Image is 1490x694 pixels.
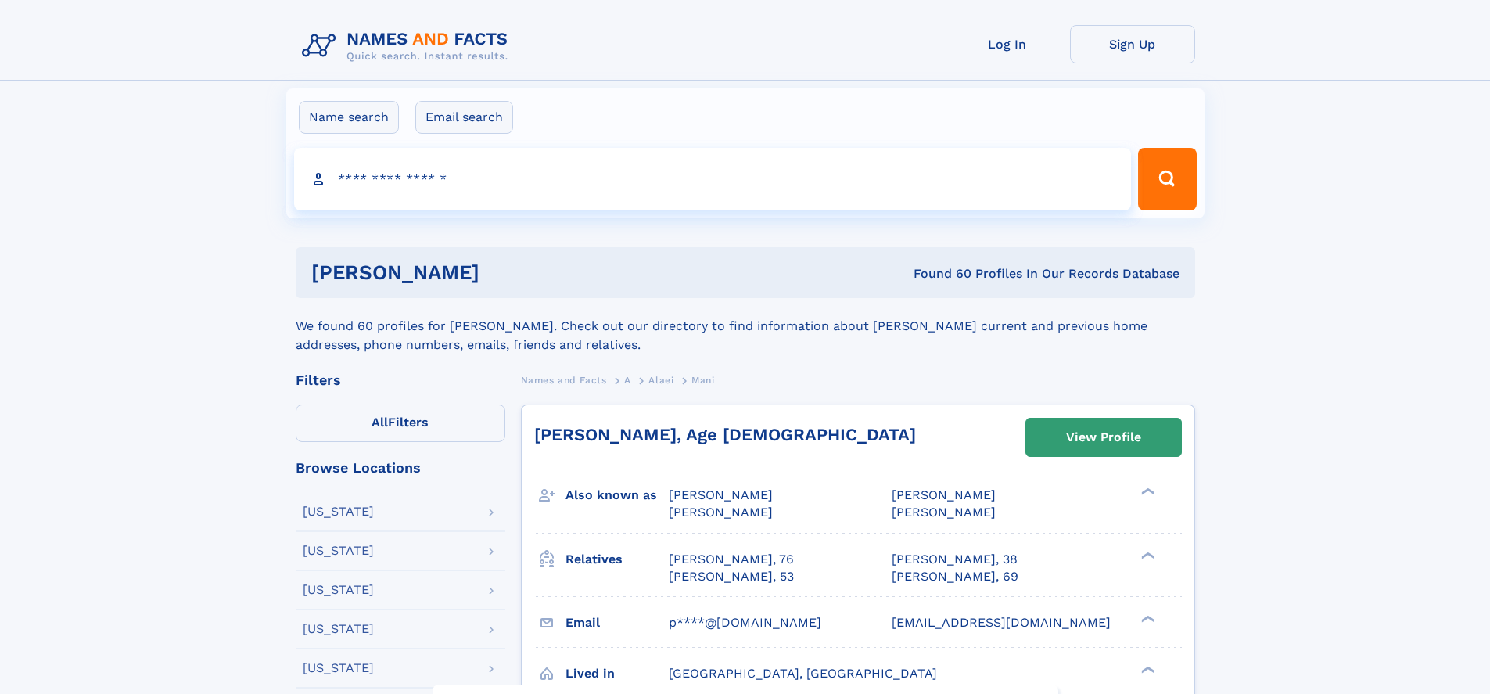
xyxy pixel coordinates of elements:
span: All [372,415,388,430]
div: View Profile [1066,419,1141,455]
a: Sign Up [1070,25,1195,63]
span: Mani [691,375,714,386]
a: [PERSON_NAME], 69 [892,568,1018,585]
label: Filters [296,405,505,442]
div: ❯ [1137,550,1156,560]
span: [PERSON_NAME] [892,487,996,502]
img: Logo Names and Facts [296,25,521,67]
div: [US_STATE] [303,545,374,557]
h3: Lived in [565,660,669,687]
label: Email search [415,101,513,134]
h3: Email [565,609,669,636]
button: Search Button [1138,148,1196,210]
a: [PERSON_NAME], Age [DEMOGRAPHIC_DATA] [534,425,916,444]
div: We found 60 profiles for [PERSON_NAME]. Check out our directory to find information about [PERSON... [296,298,1195,354]
a: [PERSON_NAME], 76 [669,551,794,568]
label: Name search [299,101,399,134]
div: Filters [296,373,505,387]
h1: [PERSON_NAME] [311,263,697,282]
input: search input [294,148,1132,210]
div: ❯ [1137,487,1156,497]
a: Log In [945,25,1070,63]
span: A [624,375,631,386]
a: Names and Facts [521,370,607,390]
div: Found 60 Profiles In Our Records Database [696,265,1179,282]
div: [US_STATE] [303,584,374,596]
div: ❯ [1137,664,1156,674]
h3: Also known as [565,482,669,509]
div: [US_STATE] [303,662,374,674]
div: [US_STATE] [303,623,374,635]
span: [EMAIL_ADDRESS][DOMAIN_NAME] [892,615,1111,630]
span: [PERSON_NAME] [892,505,996,520]
span: [GEOGRAPHIC_DATA], [GEOGRAPHIC_DATA] [669,666,937,681]
a: View Profile [1026,419,1181,456]
div: [US_STATE] [303,505,374,518]
h3: Relatives [565,546,669,573]
a: [PERSON_NAME], 53 [669,568,794,585]
span: [PERSON_NAME] [669,505,773,520]
div: Browse Locations [296,461,505,475]
span: [PERSON_NAME] [669,487,773,502]
div: ❯ [1137,613,1156,624]
a: Alaei [648,370,673,390]
a: A [624,370,631,390]
span: Alaei [648,375,673,386]
a: [PERSON_NAME], 38 [892,551,1018,568]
